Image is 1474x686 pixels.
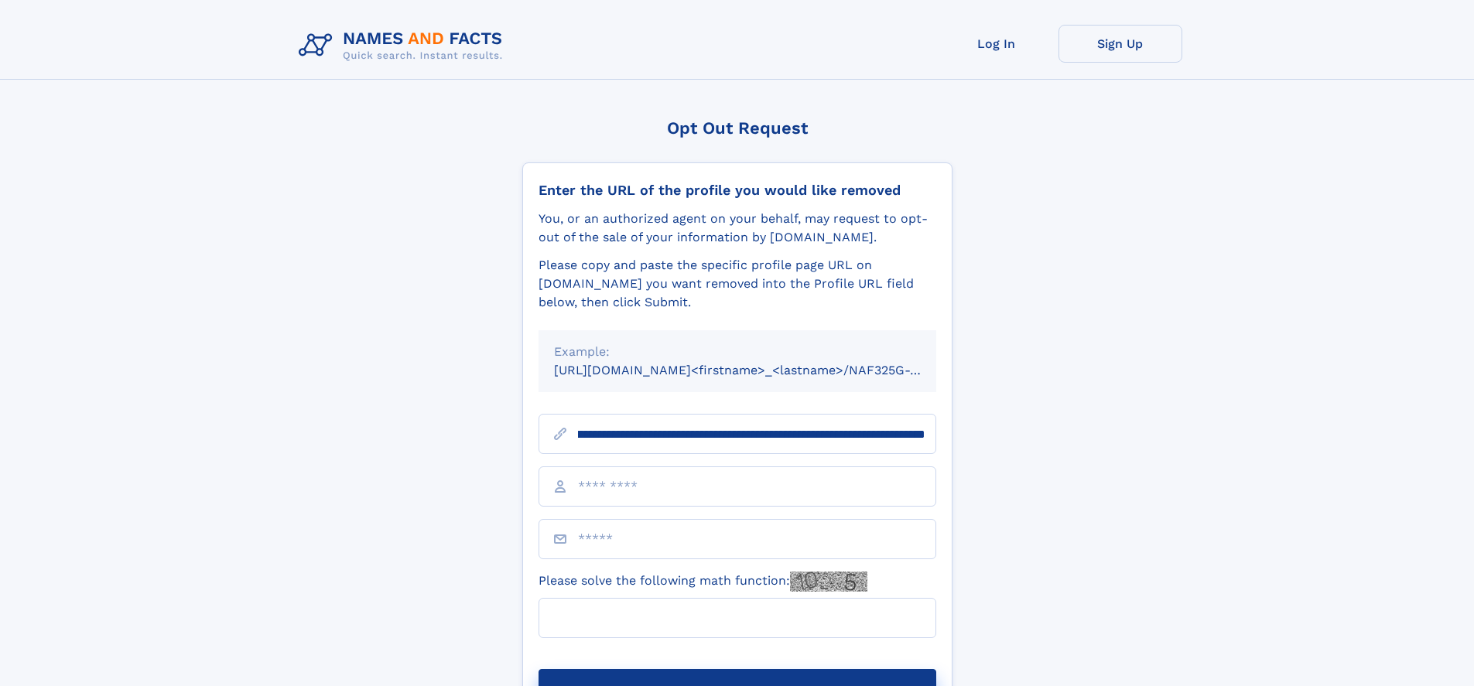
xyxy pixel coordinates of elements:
[292,25,515,67] img: Logo Names and Facts
[935,25,1058,63] a: Log In
[539,210,936,247] div: You, or an authorized agent on your behalf, may request to opt-out of the sale of your informatio...
[539,572,867,592] label: Please solve the following math function:
[539,256,936,312] div: Please copy and paste the specific profile page URL on [DOMAIN_NAME] you want removed into the Pr...
[554,363,966,377] small: [URL][DOMAIN_NAME]<firstname>_<lastname>/NAF325G-xxxxxxxx
[539,182,936,199] div: Enter the URL of the profile you would like removed
[1058,25,1182,63] a: Sign Up
[522,118,952,138] div: Opt Out Request
[554,343,921,361] div: Example:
